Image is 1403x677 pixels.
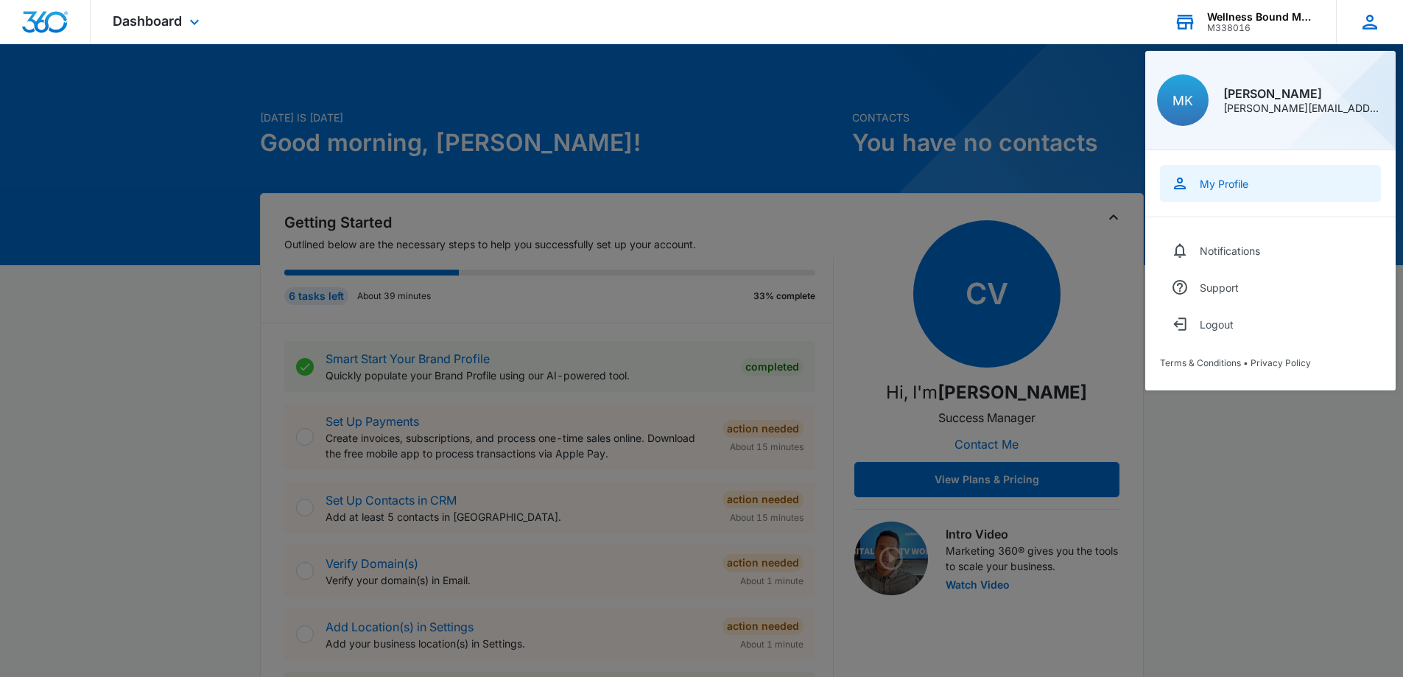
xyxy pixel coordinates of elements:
[1160,165,1381,202] a: My Profile
[1200,318,1234,331] div: Logout
[1223,103,1384,113] div: [PERSON_NAME][EMAIL_ADDRESS][DOMAIN_NAME]
[1160,232,1381,269] a: Notifications
[1200,245,1260,257] div: Notifications
[1207,23,1315,33] div: account id
[1251,357,1311,368] a: Privacy Policy
[1207,11,1315,23] div: account name
[1200,178,1248,190] div: My Profile
[1160,269,1381,306] a: Support
[1160,306,1381,343] button: Logout
[1200,281,1239,294] div: Support
[113,13,182,29] span: Dashboard
[1160,357,1241,368] a: Terms & Conditions
[1172,93,1193,108] span: MK
[1223,88,1384,99] div: [PERSON_NAME]
[1160,357,1381,368] div: •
